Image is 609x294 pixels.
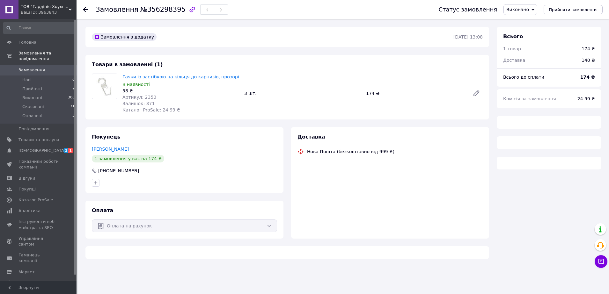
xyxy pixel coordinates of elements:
div: [PHONE_NUMBER] [98,168,140,174]
b: 174 ₴ [580,75,595,80]
span: 24.99 ₴ [577,96,595,101]
span: Доставка [503,58,525,63]
a: Гачки із застібкою на кільця до карнизів, прозорі [122,74,239,79]
button: Чат з покупцем [595,255,607,268]
div: 1 замовлення у вас на 174 ₴ [92,155,164,162]
img: Гачки із застібкою на кільця до карнизів, прозорі [92,74,117,98]
span: Всього [503,33,523,39]
span: 7 [72,86,75,92]
a: [PERSON_NAME] [92,147,129,152]
span: 3 [72,113,75,119]
span: [DEMOGRAPHIC_DATA] [18,148,66,154]
span: Каталог ProSale [18,197,53,203]
span: 71 [70,104,75,110]
span: Залишок: 371 [122,101,155,106]
div: Замовлення з додатку [92,33,157,41]
span: Відгуки [18,176,35,181]
span: Аналітика [18,208,40,214]
span: Повідомлення [18,126,49,132]
span: Замовлення [96,6,138,13]
span: В наявності [122,82,150,87]
span: 1 [63,148,69,153]
span: Скасовані [22,104,44,110]
div: Нова Пошта (безкоштовно від 999 ₴) [305,148,396,155]
span: Каталог ProSale: 24.99 ₴ [122,107,180,112]
span: Головна [18,39,36,45]
span: Артикул: 2350 [122,95,156,100]
div: 174 ₴ [363,89,467,98]
span: Замовлення [18,67,45,73]
div: 3 шт. [242,89,363,98]
span: Комісія за замовлення [503,96,556,101]
div: Повернутися назад [83,6,88,13]
time: [DATE] 13:08 [453,34,483,39]
span: Доставка [297,134,325,140]
span: Гаманець компанії [18,252,59,264]
div: 140 ₴ [578,53,599,67]
span: ТОВ "Гардінія Хоум Декор Україна" [21,4,69,10]
span: Маркет [18,269,35,275]
div: 174 ₴ [582,46,595,52]
span: Управління сайтом [18,236,59,247]
span: Всього до сплати [503,75,544,80]
span: Оплата [92,207,113,213]
input: Пошук [3,22,75,34]
span: Показники роботи компанії [18,159,59,170]
span: 0 [72,77,75,83]
div: 58 ₴ [122,88,239,94]
span: Покупець [92,134,121,140]
span: Товари в замовленні (1) [92,61,163,68]
span: Інструменти веб-майстра та SEO [18,219,59,230]
span: 306 [68,95,75,101]
a: Редагувати [470,87,483,100]
button: Прийняти замовлення [544,5,603,14]
span: Виконано [506,7,529,12]
span: 1 [68,148,73,153]
span: Виконані [22,95,42,101]
div: Ваш ID: 3963843 [21,10,77,15]
span: 1 товар [503,46,521,51]
span: Прийняті [22,86,42,92]
span: Покупці [18,186,36,192]
span: №356298395 [140,6,186,13]
span: Оплачені [22,113,42,119]
span: Налаштування [18,280,51,286]
span: Замовлення та повідомлення [18,50,77,62]
div: Статус замовлення [438,6,497,13]
span: Товари та послуги [18,137,59,143]
span: Прийняти замовлення [549,7,598,12]
span: Нові [22,77,32,83]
